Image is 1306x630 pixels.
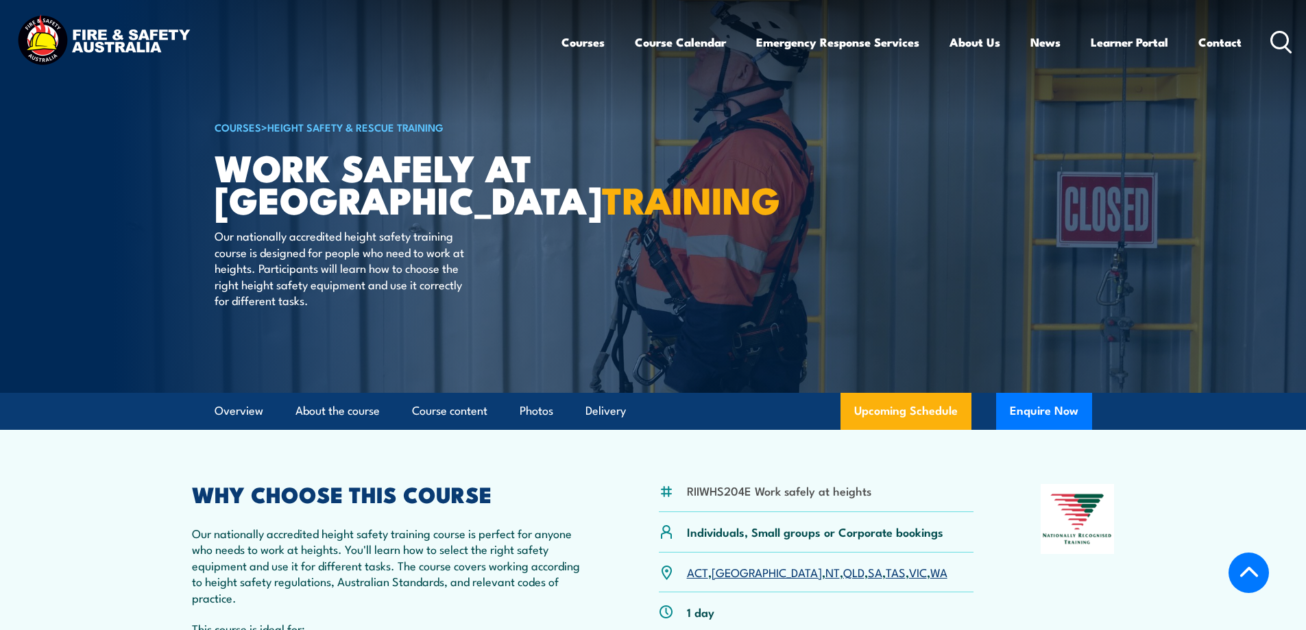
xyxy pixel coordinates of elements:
[1091,24,1168,60] a: Learner Portal
[215,119,261,134] a: COURSES
[215,393,263,429] a: Overview
[192,525,592,605] p: Our nationally accredited height safety training course is perfect for anyone who needs to work a...
[687,604,714,620] p: 1 day
[996,393,1092,430] button: Enquire Now
[215,119,553,135] h6: >
[412,393,487,429] a: Course content
[843,564,864,580] a: QLD
[267,119,444,134] a: Height Safety & Rescue Training
[687,564,947,580] p: , , , , , , ,
[687,564,708,580] a: ACT
[215,151,553,215] h1: Work Safely at [GEOGRAPHIC_DATA]
[687,524,943,540] p: Individuals, Small groups or Corporate bookings
[215,228,465,308] p: Our nationally accredited height safety training course is designed for people who need to work a...
[561,24,605,60] a: Courses
[1041,484,1115,554] img: Nationally Recognised Training logo.
[886,564,906,580] a: TAS
[1198,24,1242,60] a: Contact
[825,564,840,580] a: NT
[950,24,1000,60] a: About Us
[192,484,592,503] h2: WHY CHOOSE THIS COURSE
[1030,24,1061,60] a: News
[841,393,971,430] a: Upcoming Schedule
[687,483,871,498] li: RIIWHS204E Work safely at heights
[635,24,726,60] a: Course Calendar
[909,564,927,580] a: VIC
[868,564,882,580] a: SA
[295,393,380,429] a: About the course
[712,564,822,580] a: [GEOGRAPHIC_DATA]
[585,393,626,429] a: Delivery
[520,393,553,429] a: Photos
[930,564,947,580] a: WA
[756,24,919,60] a: Emergency Response Services
[602,170,780,227] strong: TRAINING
